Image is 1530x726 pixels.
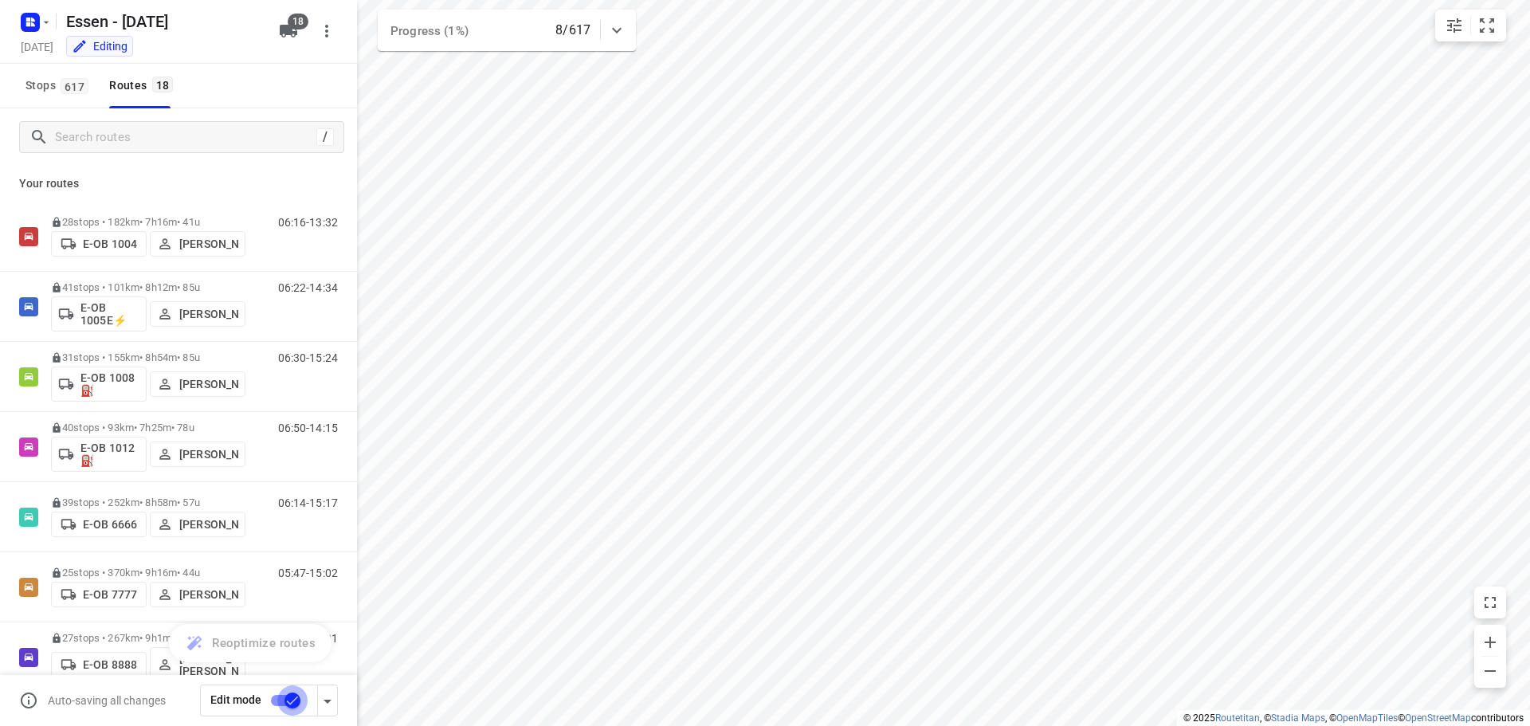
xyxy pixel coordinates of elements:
button: E-OB 6666 [51,512,147,537]
a: Stadia Maps [1271,712,1325,724]
p: E-OB 6666 [83,518,137,531]
div: / [316,128,334,146]
p: [PERSON_NAME] [179,588,238,601]
p: 06:22-14:34 [278,281,338,294]
p: [PERSON_NAME] [179,378,238,390]
p: Your routes [19,175,338,192]
p: E-OB 1004 [83,237,137,250]
div: Routes [109,76,178,96]
span: 18 [152,77,174,92]
p: 31 stops • 155km • 8h54m • 85u [51,351,245,363]
li: © 2025 , © , © © contributors [1183,712,1524,724]
p: E-OB 1012⛽️ [80,441,139,467]
span: Progress (1%) [390,24,469,38]
div: small contained button group [1435,10,1506,41]
p: [PERSON_NAME] [179,308,238,320]
button: Reoptimize routes [169,624,331,662]
p: E-OB 8888 [83,658,137,671]
p: [PERSON_NAME] [179,518,238,531]
button: [PERSON_NAME] [150,371,245,397]
div: Driver app settings [318,690,337,710]
button: E-OB 7777 [51,582,147,607]
span: 617 [61,78,88,94]
button: [PERSON_NAME] [150,441,245,467]
p: [PERSON_NAME] [179,237,238,250]
button: E-OB 1005E⚡ [51,296,147,332]
p: Auto-saving all changes [48,694,166,707]
a: Routetitan [1215,712,1260,724]
p: 06:30-15:24 [278,351,338,364]
a: OpenStreetMap [1405,712,1471,724]
span: Edit mode [210,693,261,706]
p: 28 stops • 182km • 7h16m • 41u [51,216,245,228]
button: [PERSON_NAME] [PERSON_NAME] [150,647,245,682]
button: Fit zoom [1471,10,1503,41]
button: 18 [273,15,304,47]
button: Map settings [1438,10,1470,41]
p: 27 stops • 267km • 9h1m • 41u [51,632,245,644]
span: 18 [288,14,308,29]
button: [PERSON_NAME] [150,582,245,607]
p: 25 stops • 370km • 9h16m • 44u [51,567,245,579]
h5: Project date [14,37,60,56]
h5: Rename [60,9,266,34]
p: E-OB 1008⛽️ [80,371,139,397]
button: E-OB 1012⛽️ [51,437,147,472]
button: [PERSON_NAME] [150,301,245,327]
button: [PERSON_NAME] [150,231,245,257]
p: 40 stops • 93km • 7h25m • 78u [51,422,245,434]
p: E-OB 7777 [83,588,137,601]
span: Stops [25,76,93,96]
button: E-OB 8888 [51,652,147,677]
button: E-OB 1008⛽️ [51,367,147,402]
button: E-OB 1004 [51,231,147,257]
p: 05:47-15:02 [278,567,338,579]
p: 06:50-14:15 [278,422,338,434]
input: Search routes [55,125,316,150]
div: Progress (1%)8/617 [378,10,636,51]
button: [PERSON_NAME] [150,512,245,537]
a: OpenMapTiles [1336,712,1398,724]
p: 8/617 [555,21,590,40]
p: E-OB 1005E⚡ [80,301,139,327]
p: [PERSON_NAME] [PERSON_NAME] [179,652,238,677]
p: 06:14-15:17 [278,496,338,509]
div: You are currently in edit mode. [72,38,127,54]
p: 39 stops • 252km • 8h58m • 57u [51,496,245,508]
p: [PERSON_NAME] [179,448,238,461]
p: 06:16-13:32 [278,216,338,229]
p: 41 stops • 101km • 8h12m • 85u [51,281,245,293]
